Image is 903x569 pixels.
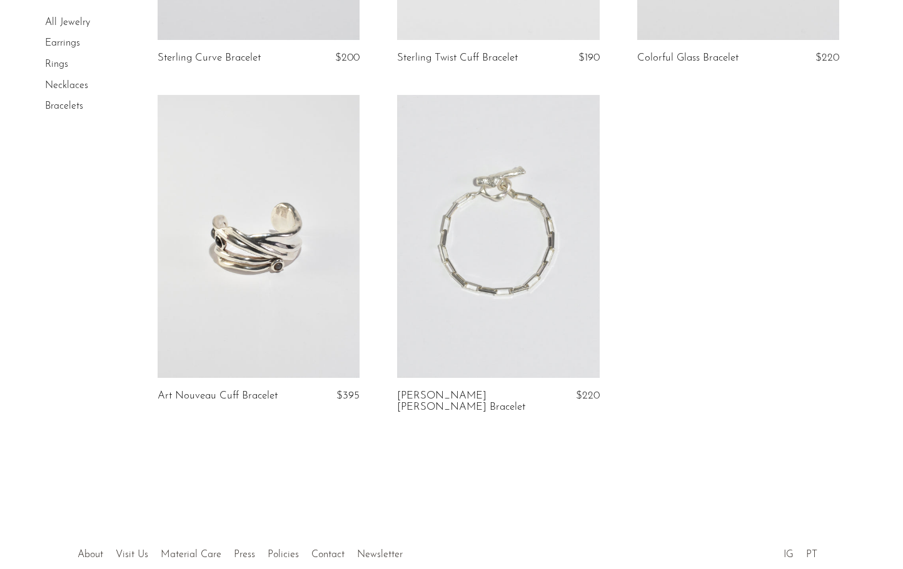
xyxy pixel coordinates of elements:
ul: Quick links [71,540,409,563]
a: Art Nouveau Cuff Bracelet [158,390,278,402]
a: Earrings [45,39,80,49]
span: $200 [335,52,360,63]
a: Colorful Glass Bracelet [637,52,739,64]
a: Rings [45,59,68,69]
a: Visit Us [116,550,148,560]
a: PT [806,550,817,560]
a: Bracelets [45,101,83,111]
a: IG [784,550,794,560]
span: $190 [578,52,600,63]
ul: Social Medias [777,540,824,563]
a: All Jewelry [45,17,90,27]
a: [PERSON_NAME] [PERSON_NAME] Bracelet [397,390,531,413]
span: $220 [576,390,600,401]
a: Sterling Twist Cuff Bracelet [397,52,518,64]
span: $220 [815,52,839,63]
a: Sterling Curve Bracelet [158,52,261,64]
a: Press [234,550,255,560]
a: Material Care [161,550,221,560]
a: Policies [268,550,299,560]
a: Contact [311,550,345,560]
a: Necklaces [45,81,88,91]
a: About [78,550,103,560]
span: $395 [336,390,360,401]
